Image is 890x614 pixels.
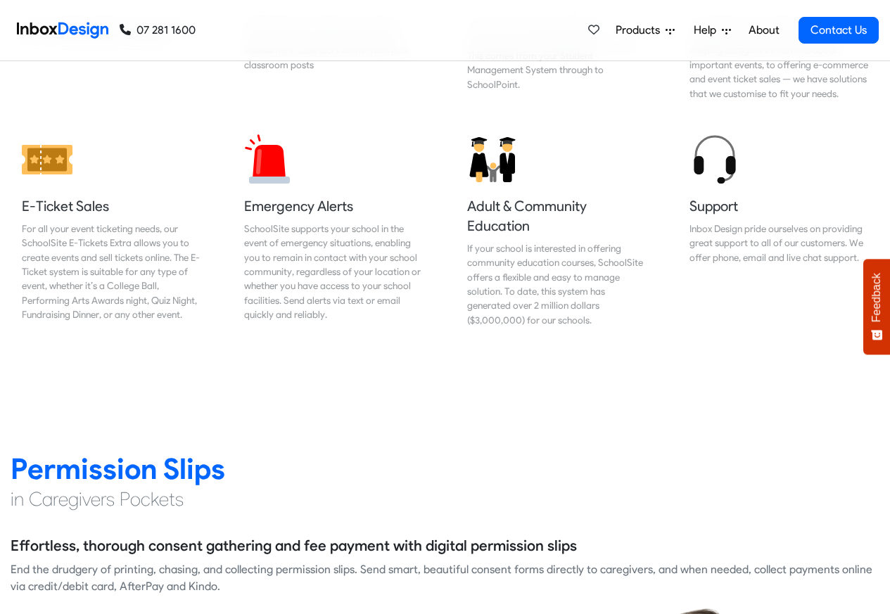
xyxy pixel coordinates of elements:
img: 2022_01_12_icon_ticket.svg [22,134,72,185]
div: End the drudgery of printing, chasing, and collecting permission slips. Send smart, beautiful con... [11,561,879,595]
span: Help [694,22,722,39]
h5: Adult & Community Education [467,196,646,236]
img: 2022_01_12_icon_headset.svg [689,134,740,185]
div: For all your event ticketing needs, our SchoolSite E-Tickets Extra allows you to create events an... [22,222,201,322]
div: SchoolSite supports your school in the event of emergency situations, enabling you to remain in c... [244,222,423,322]
span: Products [616,22,666,39]
h5: E-Ticket Sales [22,196,201,216]
a: Support Inbox Design pride ourselves on providing great support to all of our customers. We offer... [678,123,879,338]
a: Adult & Community Education If your school is interested in offering community education courses,... [456,123,657,338]
img: 2022_01_12_icon_adult_education.svg [467,134,518,185]
img: 2022_01_12_icon_siren.svg [244,134,295,185]
h2: Permission Slips [11,451,879,487]
a: About [744,16,783,44]
h5: Emergency Alerts [244,196,423,216]
a: 07 281 1600 [120,22,196,39]
div: If your school is interested in offering community education courses, SchoolSite offers a flexibl... [467,241,646,327]
h4: in Caregivers Pockets [11,487,879,512]
h5: Support [689,196,868,216]
button: Feedback - Show survey [863,259,890,354]
a: Emergency Alerts SchoolSite supports your school in the event of emergency situations, enabling y... [233,123,434,338]
h5: Effortless, thorough consent gathering and fee payment with digital permission slips [11,535,577,556]
span: Feedback [870,273,883,322]
a: E-Ticket Sales For all your event ticketing needs, our SchoolSite E-Tickets Extra allows you to c... [11,123,212,338]
div: Inbox Design pride ourselves on providing great support to all of our customers. We offer phone, ... [689,222,868,264]
a: Contact Us [799,17,879,44]
a: Products [610,16,680,44]
a: Help [688,16,737,44]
